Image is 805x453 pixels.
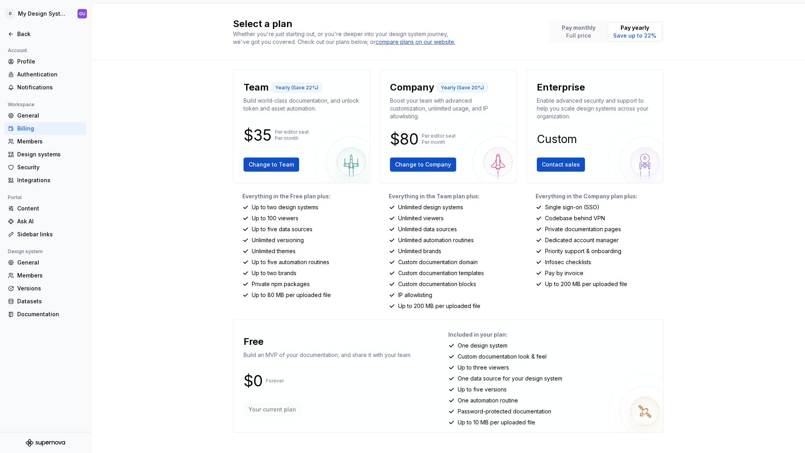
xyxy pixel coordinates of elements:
a: General [5,256,86,269]
span: Contact sales [542,161,580,169]
div: Authentication [17,71,83,78]
button: Change to Company [390,158,456,172]
p: Company [390,81,434,94]
p: $80 [390,134,419,144]
p: Infosec checklists [545,258,591,266]
p: Everything in the Free plan plus: [242,192,370,200]
p: Team [244,81,269,94]
div: Documentation [17,310,83,318]
p: Custom documentation look & feel [458,353,547,361]
a: Profile [5,55,86,68]
div: Members [17,138,83,145]
p: Codebase behind VPN [545,214,605,222]
p: Boost your team with advanced customization, unlimited usage, and IP allowlisting. [390,97,506,120]
p: Save up to 22% [613,32,656,40]
a: Datasets [5,295,86,308]
p: $0 [244,376,263,386]
p: Everything in the Team plan plus: [389,192,517,200]
p: Up to 200 MB per uploaded file [545,280,627,288]
p: Forever [266,378,284,384]
span: Change to Team [249,161,294,169]
p: Password-protected documentation [458,408,551,415]
div: Back [17,30,83,38]
p: Up to 10 MB per uploaded file [458,419,535,426]
div: OU [79,11,85,17]
p: Build world-class documentation, and unlock token and asset automation. [244,97,360,112]
p: Single sign-on (SSO) [545,203,599,211]
div: Design system [5,247,46,256]
div: Content [17,205,83,212]
p: One automation routine [458,397,518,404]
a: compare plans on our website. [375,38,455,46]
button: Pay monthlyFull price [552,22,606,41]
p: Per editor seat Per month [422,133,456,145]
p: Included in your plan: [448,331,657,339]
div: My Design System [18,10,68,18]
a: Members [5,269,86,282]
button: Pay yearlySave up to 22% [608,22,662,41]
p: Enable advanced security and support to help you scale design systems across your organization. [537,97,653,120]
p: $35 [244,130,272,140]
div: Notifications [17,83,83,91]
p: Unlimited brands [398,247,441,255]
div: Versions [17,284,83,292]
span: Change to Company [395,161,451,169]
div: General [17,112,83,120]
a: Integrations [5,174,86,187]
p: Up to two brands [252,269,296,277]
div: Workspace [5,100,38,109]
p: Up to 80 MB per uploaded file [252,291,331,299]
p: Custom documentation blocks [398,280,476,288]
a: Sidebar links [5,228,86,241]
p: Pay by invoice [545,269,583,277]
p: Unlimited themes [252,247,296,255]
div: Ask AI [17,217,83,225]
a: Documentation [5,308,86,321]
p: Pay monthly [562,24,596,32]
div: Integrations [17,176,83,184]
p: Up to 100 viewers [252,214,298,222]
p: Up to five versions [458,386,507,393]
p: Priority support & onboarding [545,247,621,255]
p: Full price [562,32,596,40]
div: Account [5,46,30,55]
p: Build an MVP of your documentation, and share it with your team. [244,351,412,359]
p: Custom documentation templates [398,269,484,277]
p: One data source for your design system [458,375,562,382]
h2: Select a plan [233,18,541,30]
div: Design systems [17,150,83,158]
p: Yearly (Save 20%) [441,85,484,91]
button: DMy Design SystemOU [2,5,89,22]
a: Members [5,135,86,148]
p: Unlimited design systems [398,203,463,211]
button: Contact sales [537,158,585,172]
a: General [5,109,86,122]
p: Up to two design systems [252,203,318,211]
p: Up to 200 MB per uploaded file [398,302,480,310]
svg: Supernova Logo [26,439,65,447]
a: Billing [5,122,86,135]
p: Custom [537,134,577,144]
a: Versions [5,282,86,295]
p: Private documentation pages [545,225,621,233]
p: Up to five automation routines [252,258,329,266]
p: Private npm packages [252,280,310,288]
div: Billing [17,125,83,132]
a: Notifications [5,81,86,94]
p: IP allowlisting [398,291,432,299]
p: Custom documentation domain [398,258,478,266]
p: Dedicated account manager [545,236,619,244]
p: Everything in the Company plan plus: [536,192,664,200]
div: Profile [17,58,83,65]
div: Sidebar links [17,230,83,238]
div: Datasets [17,297,83,305]
div: Portal [5,193,25,202]
p: Unlimited versioning [252,236,304,244]
p: Pay yearly [613,24,656,32]
a: Design systems [5,148,86,161]
p: Unlimited data sources [398,225,457,233]
button: Change to Team [244,158,299,172]
p: Per editor seat Per month [275,129,309,141]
